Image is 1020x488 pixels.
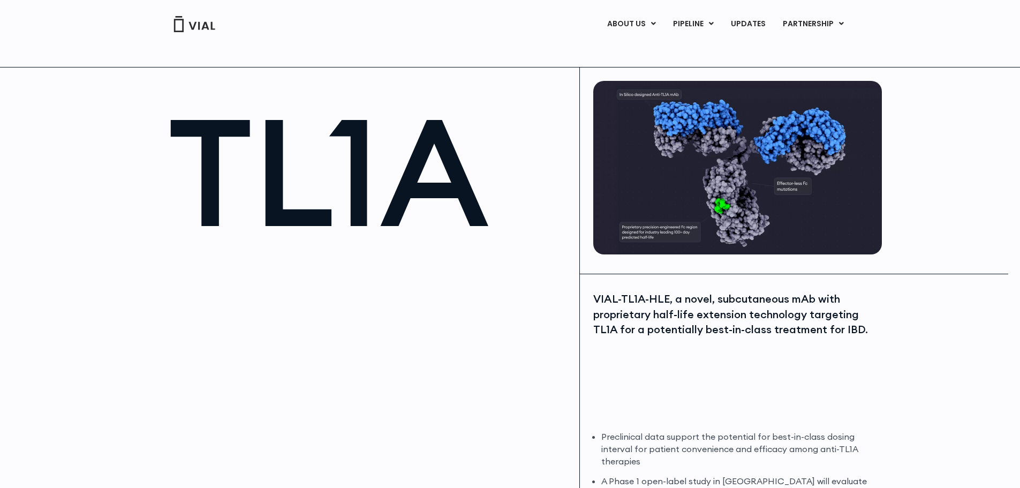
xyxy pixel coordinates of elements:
[593,81,882,254] img: TL1A antibody diagram.
[599,15,664,33] a: ABOUT USMenu Toggle
[173,16,216,32] img: Vial Logo
[664,15,722,33] a: PIPELINEMenu Toggle
[601,431,879,468] li: Preclinical data support the potential for best-in-class dosing interval for patient convenience ...
[774,15,852,33] a: PARTNERSHIPMenu Toggle
[168,97,569,246] h1: TL1A
[593,291,879,337] div: VIAL-TL1A-HLE, a novel, subcutaneous mAb with proprietary half-life extension technology targetin...
[722,15,774,33] a: UPDATES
